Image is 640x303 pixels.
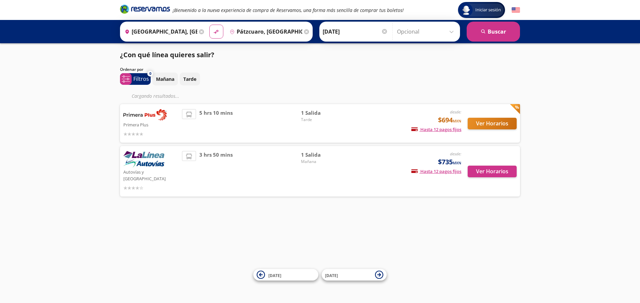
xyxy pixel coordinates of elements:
[123,151,164,168] img: Autovías y La Línea
[301,109,348,117] span: 1 Salida
[123,120,179,128] p: Primera Plus
[199,151,233,192] span: 3 hrs 50 mins
[149,71,151,76] span: 0
[468,166,517,177] button: Ver Horarios
[173,7,404,13] em: ¡Bienvenido a la nueva experiencia de compra de Reservamos, una forma más sencilla de comprar tus...
[301,159,348,165] span: Mañana
[132,93,179,99] em: Cargando resultados ...
[123,168,179,182] p: Autovías y [GEOGRAPHIC_DATA]
[325,272,338,278] span: [DATE]
[453,118,461,123] small: MXN
[450,109,461,115] em: desde:
[323,23,388,40] input: Elegir Fecha
[512,6,520,14] button: English
[468,118,517,129] button: Ver Horarios
[156,76,174,82] p: Mañana
[199,109,233,138] span: 5 hrs 10 mins
[438,115,461,125] span: $694
[133,75,149,83] p: Filtros
[122,23,197,40] input: Buscar Origen
[268,272,281,278] span: [DATE]
[253,269,318,281] button: [DATE]
[411,126,461,132] span: Hasta 12 pagos fijos
[473,7,504,13] span: Iniciar sesión
[322,269,387,281] button: [DATE]
[438,157,461,167] span: $735
[120,73,151,85] button: 0Filtros
[227,23,302,40] input: Buscar Destino
[467,22,520,42] button: Buscar
[152,73,178,85] button: Mañana
[301,151,348,159] span: 1 Salida
[450,151,461,157] em: desde:
[120,4,170,16] a: Brand Logo
[183,76,196,82] p: Tarde
[180,73,200,85] button: Tarde
[120,67,143,73] p: Ordenar por
[397,23,457,40] input: Opcional
[411,168,461,174] span: Hasta 12 pagos fijos
[120,50,214,60] p: ¿Con qué línea quieres salir?
[453,160,461,165] small: MXN
[301,117,348,123] span: Tarde
[120,4,170,14] i: Brand Logo
[123,109,167,120] img: Primera Plus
